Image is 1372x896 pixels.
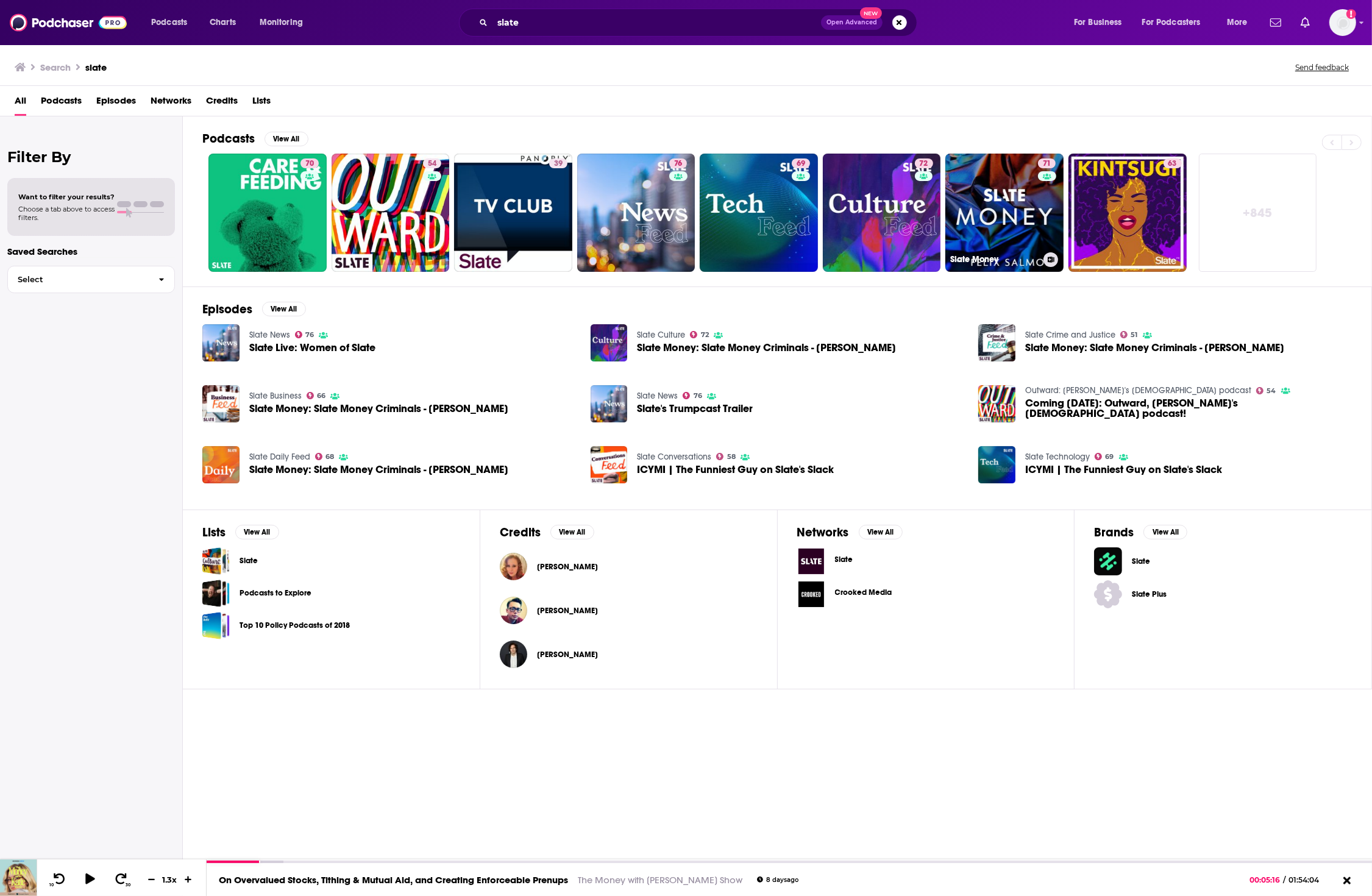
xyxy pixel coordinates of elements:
[1025,464,1222,475] span: ICYMI | The Funniest Guy on Slate's Slack
[202,131,255,146] h2: Podcasts
[860,7,882,19] span: New
[202,612,230,639] a: Top 10 Policy Podcasts of 2018
[1106,454,1114,460] span: 69
[7,148,175,166] h2: Filter By
[1120,331,1138,338] a: 51
[500,597,527,624] a: Tom Slater
[1025,385,1251,396] a: Outward: Slate's LGBTQ podcast
[202,13,243,32] a: Charts
[500,641,527,668] img: Andrew Slater
[500,525,594,540] a: CreditsView All
[797,547,1055,575] a: Slate logoSlate
[151,14,187,31] span: Podcasts
[1131,332,1138,338] span: 51
[1284,875,1286,884] span: /
[591,446,628,483] img: ICYMI | The Funniest Guy on Slate's Slack
[206,91,238,116] a: Credits
[7,246,175,257] p: Saved Searches
[637,452,711,462] a: Slate Conversations
[637,343,896,353] span: Slate Money: Slate Money Criminals - [PERSON_NAME]
[1134,13,1218,32] button: open menu
[202,324,240,361] img: Slate Live: Women of Slate
[1346,9,1356,19] svg: Add a profile image
[315,453,335,460] a: 68
[1218,13,1263,32] button: open menu
[1142,14,1201,31] span: For Podcasters
[471,9,929,37] div: Search podcasts, credits, & more...
[1164,158,1182,168] a: 63
[537,562,598,572] a: Allana Slater
[577,154,695,272] a: 76
[151,91,191,116] span: Networks
[826,20,877,26] span: Open Advanced
[47,872,70,887] button: 10
[1094,547,1122,575] img: Slate logo
[262,302,306,316] button: View All
[1094,525,1134,540] h2: Brands
[8,276,149,283] span: Select
[202,580,230,607] span: Podcasts to Explore
[202,446,240,483] img: Slate Money: Slate Money Criminals - Bernie Madoff
[920,158,928,170] span: 72
[1094,580,1352,608] a: Slate Plus
[797,580,1055,608] a: Crooked Media logoCrooked Media
[821,15,883,30] button: Open AdvancedNew
[15,91,26,116] a: All
[202,385,240,422] img: Slate Money: Slate Money Criminals - Bernie Madoff
[1025,343,1284,353] span: Slate Money: Slate Money Criminals - [PERSON_NAME]
[1329,9,1356,36] img: User Profile
[1168,158,1177,170] span: 63
[637,391,678,401] a: Slate News
[307,392,326,399] a: 66
[637,343,896,353] a: Slate Money: Slate Money Criminals - Bernie Madoff
[797,525,903,540] a: NetworksView All
[202,302,252,317] h2: Episodes
[18,193,115,201] span: Want to filter your results?
[235,525,279,539] button: View All
[500,553,527,580] a: Allana Slater
[249,391,302,401] a: Slate Business
[945,154,1064,272] a: 71Slate Money
[49,883,54,887] span: 10
[1329,9,1356,36] button: Show profile menu
[240,619,350,632] a: Top 10 Policy Podcasts of 2018
[202,525,226,540] h2: Lists
[251,13,319,32] button: open menu
[428,158,436,170] span: 54
[249,464,508,475] a: Slate Money: Slate Money Criminals - Bernie Madoff
[716,453,736,460] a: 58
[1094,525,1187,540] a: BrandsView All
[202,525,279,540] a: ListsView All
[1025,330,1115,340] a: Slate Crime and Justice
[683,392,702,399] a: 76
[1038,158,1056,168] a: 71
[325,454,334,460] span: 68
[249,330,290,340] a: Slate News
[10,11,127,34] a: Podchaser - Follow, Share and Rate Podcasts
[694,393,702,399] span: 76
[208,154,327,272] a: 70
[500,591,758,630] button: Tom SlaterTom Slater
[823,154,941,272] a: 72
[41,91,82,116] a: Podcasts
[202,302,306,317] a: EpisodesView All
[1143,525,1187,539] button: View All
[1296,12,1315,33] a: Show notifications dropdown
[96,91,136,116] a: Episodes
[492,13,821,32] input: Search podcasts, credits, & more...
[797,580,825,608] img: Crooked Media logo
[249,343,375,353] a: Slate Live: Women of Slate
[1250,875,1284,884] span: 00:05:16
[950,254,1039,265] h3: Slate Money
[332,154,450,272] a: 54
[210,14,236,31] span: Charts
[1074,14,1122,31] span: For Business
[591,385,628,422] img: Slate's Trumpcast Trailer
[219,874,568,886] a: On Overvalued Stocks, Tithing & Mutual Aid, and Creating Enforceable Prenups
[202,131,308,146] a: PodcastsView All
